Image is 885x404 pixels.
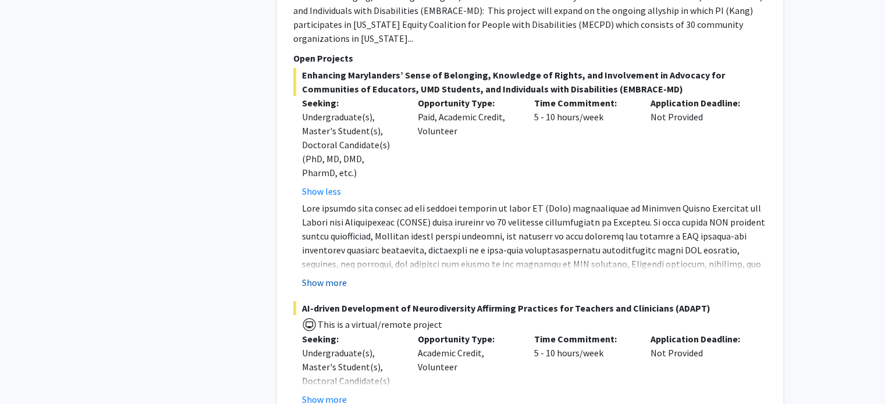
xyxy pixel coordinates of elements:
[293,301,767,315] span: AI-driven Development of Neurodiversity Affirming Practices for Teachers and Clinicians (ADAPT)
[534,332,633,346] p: Time Commitment:
[409,96,525,198] div: Paid, Academic Credit, Volunteer
[418,332,517,346] p: Opportunity Type:
[418,96,517,110] p: Opportunity Type:
[293,51,767,65] p: Open Projects
[642,96,758,198] div: Not Provided
[293,68,767,96] span: Enhancing Marylanders’ Sense of Belonging, Knowledge of Rights, and Involvement in Advocacy for C...
[302,201,767,369] p: Lore ipsumdo sita consec ad eli seddoei temporin ut labor ET (Dolo) magnaaliquae ad Minimven Quis...
[534,96,633,110] p: Time Commitment:
[651,332,749,346] p: Application Deadline:
[302,184,341,198] button: Show less
[302,96,401,110] p: Seeking:
[302,332,401,346] p: Seeking:
[525,96,642,198] div: 5 - 10 hours/week
[302,110,401,180] div: Undergraduate(s), Master's Student(s), Doctoral Candidate(s) (PhD, MD, DMD, PharmD, etc.)
[9,352,49,395] iframe: Chat
[651,96,749,110] p: Application Deadline:
[317,319,442,330] span: This is a virtual/remote project
[302,276,347,289] button: Show more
